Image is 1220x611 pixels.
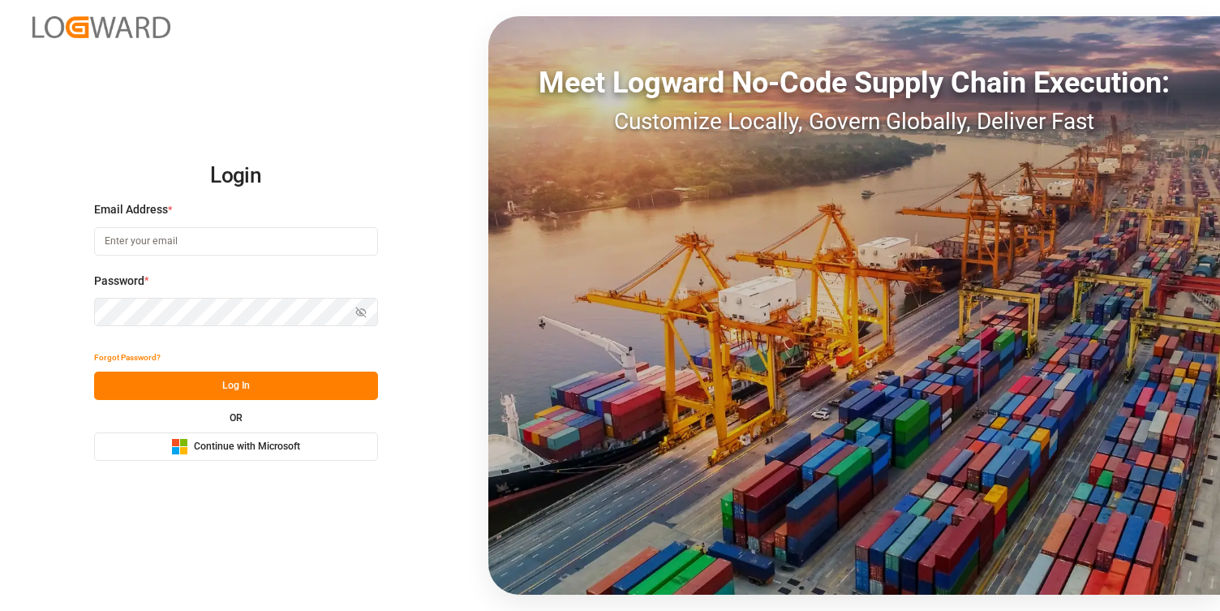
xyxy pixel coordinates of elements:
[94,227,378,256] input: Enter your email
[488,61,1220,105] div: Meet Logward No-Code Supply Chain Execution:
[94,150,378,202] h2: Login
[230,413,243,423] small: OR
[94,372,378,400] button: Log In
[94,201,168,218] span: Email Address
[488,105,1220,139] div: Customize Locally, Govern Globally, Deliver Fast
[94,432,378,461] button: Continue with Microsoft
[94,343,161,372] button: Forgot Password?
[94,273,144,290] span: Password
[32,16,170,38] img: Logward_new_orange.png
[194,440,300,454] span: Continue with Microsoft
